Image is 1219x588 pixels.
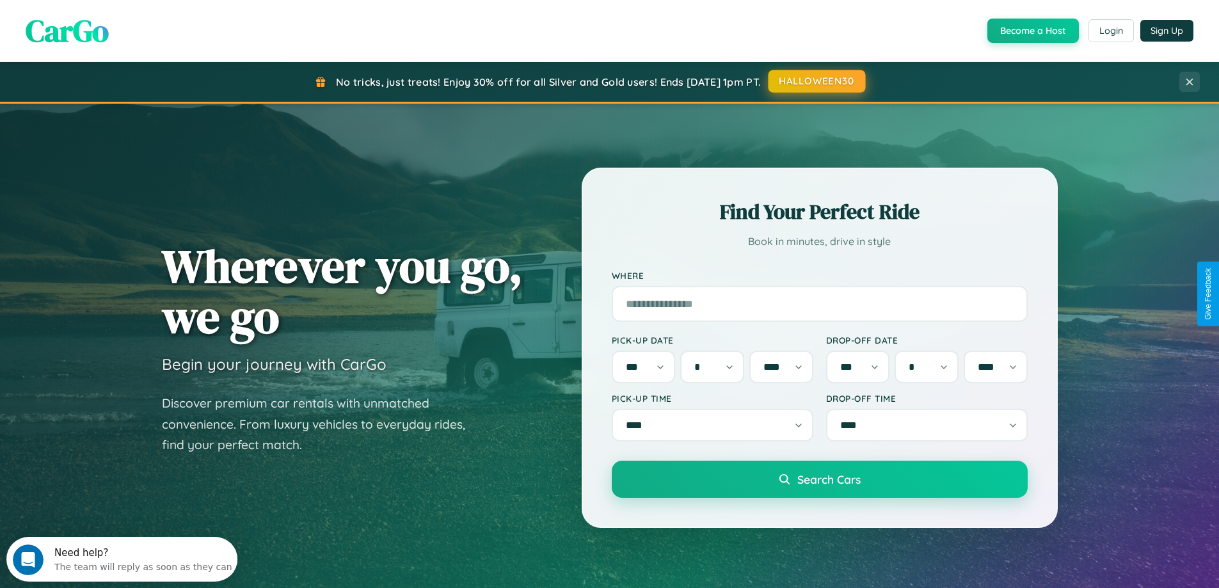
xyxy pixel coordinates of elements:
[612,232,1028,251] p: Book in minutes, drive in style
[612,393,813,404] label: Pick-up Time
[826,393,1028,404] label: Drop-off Time
[162,393,482,456] p: Discover premium car rentals with unmatched convenience. From luxury vehicles to everyday rides, ...
[612,461,1028,498] button: Search Cars
[612,198,1028,226] h2: Find Your Perfect Ride
[26,10,109,52] span: CarGo
[987,19,1079,43] button: Become a Host
[48,11,226,21] div: Need help?
[612,270,1028,281] label: Where
[612,335,813,346] label: Pick-up Date
[5,5,238,40] div: Open Intercom Messenger
[48,21,226,35] div: The team will reply as soon as they can
[1204,268,1213,320] div: Give Feedback
[162,241,523,342] h1: Wherever you go, we go
[13,544,44,575] iframe: Intercom live chat
[336,75,761,88] span: No tricks, just treats! Enjoy 30% off for all Silver and Gold users! Ends [DATE] 1pm PT.
[162,354,386,374] h3: Begin your journey with CarGo
[826,335,1028,346] label: Drop-off Date
[1140,20,1193,42] button: Sign Up
[1088,19,1134,42] button: Login
[769,70,866,93] button: HALLOWEEN30
[6,537,237,582] iframe: Intercom live chat discovery launcher
[797,472,861,486] span: Search Cars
